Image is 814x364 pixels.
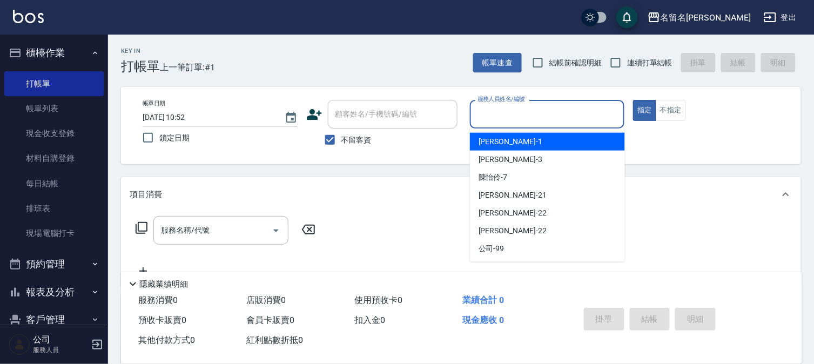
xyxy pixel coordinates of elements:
label: 帳單日期 [143,99,165,107]
button: 不指定 [656,100,686,121]
span: [PERSON_NAME] -22 [479,225,547,237]
span: 結帳前確認明細 [549,57,602,69]
span: 扣入金 0 [354,315,385,325]
button: 預約管理 [4,250,104,278]
button: 帳單速查 [473,53,522,73]
button: 指定 [633,100,656,121]
span: 陳怡伶 -7 [479,172,508,183]
p: 項目消費 [130,189,162,200]
h3: 打帳單 [121,59,160,74]
img: Logo [13,10,44,23]
span: 現金應收 0 [462,315,504,325]
button: Choose date, selected date is 2025-08-21 [278,105,304,131]
span: 連續打單結帳 [627,57,672,69]
button: Open [267,222,285,239]
span: 會員卡販賣 0 [246,315,294,325]
img: Person [9,334,30,355]
button: 報表及分析 [4,278,104,306]
a: 現場電腦打卡 [4,221,104,246]
button: 客戶管理 [4,306,104,334]
a: 打帳單 [4,71,104,96]
p: 服務人員 [33,345,88,355]
input: YYYY/MM/DD hh:mm [143,109,274,126]
h2: Key In [121,48,160,55]
button: 櫃檯作業 [4,39,104,67]
div: 名留名[PERSON_NAME] [661,11,751,24]
span: 使用預收卡 0 [354,295,402,305]
button: 名留名[PERSON_NAME] [643,6,755,29]
a: 每日結帳 [4,171,104,196]
a: 帳單列表 [4,96,104,121]
a: 排班表 [4,196,104,221]
span: [PERSON_NAME] -3 [479,154,542,165]
span: [PERSON_NAME] -21 [479,190,547,201]
span: 服務消費 0 [138,295,178,305]
span: 上一筆訂單:#1 [160,60,216,74]
div: 項目消費 [121,177,801,212]
a: 現金收支登錄 [4,121,104,146]
span: [PERSON_NAME] -1 [479,136,542,147]
span: 公司 -99 [479,243,504,254]
span: 紅利點數折抵 0 [246,335,303,345]
p: 隱藏業績明細 [139,279,188,290]
h5: 公司 [33,334,88,345]
span: 鎖定日期 [159,132,190,144]
span: [PERSON_NAME] -22 [479,207,547,219]
button: save [616,6,638,28]
span: 業績合計 0 [462,295,504,305]
a: 材料自購登錄 [4,146,104,171]
span: 其他付款方式 0 [138,335,195,345]
span: 店販消費 0 [246,295,286,305]
span: 預收卡販賣 0 [138,315,186,325]
label: 服務人員姓名/編號 [477,95,525,103]
button: 登出 [759,8,801,28]
span: 不留客資 [341,134,372,146]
